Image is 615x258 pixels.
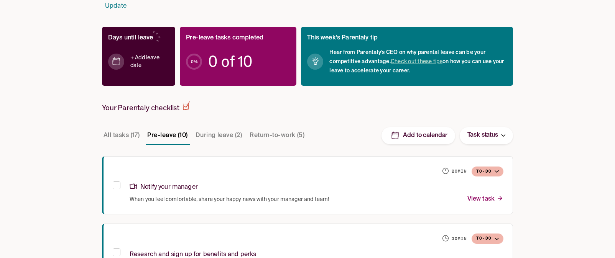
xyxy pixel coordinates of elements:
button: Task status [460,127,513,144]
p: View task [467,194,503,204]
span: When you feel comfortable, share your happy news with your manager and team! [130,196,329,203]
p: Pre-leave tasks completed [186,33,263,43]
p: Notify your manager [130,182,198,193]
h2: Your Parentaly checklist [102,101,190,113]
p: This week’s Parentaly tip [307,33,378,43]
a: + Add leave date [130,54,169,69]
h6: 30 min [452,236,467,242]
p: Task status [467,130,498,140]
a: Check out these tips [391,59,442,64]
span: 0 of 10 [208,58,252,65]
button: Add to calendar [381,127,455,144]
div: Task stage tabs [102,126,307,145]
button: Pre-leave (10) [146,126,189,145]
button: During leave (2) [194,126,243,145]
button: Return-to-work (5) [248,126,306,145]
p: Days until leave [108,33,153,43]
button: To-do [472,167,503,177]
span: Hear from Parentaly’s CEO on why parental leave can be your competitive advantage. on how you can... [329,48,507,75]
a: Update [105,1,127,11]
h6: 20 min [452,168,467,175]
button: All tasks (17) [102,126,141,145]
p: Add to calendar [403,132,447,140]
button: To-do [472,234,503,244]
